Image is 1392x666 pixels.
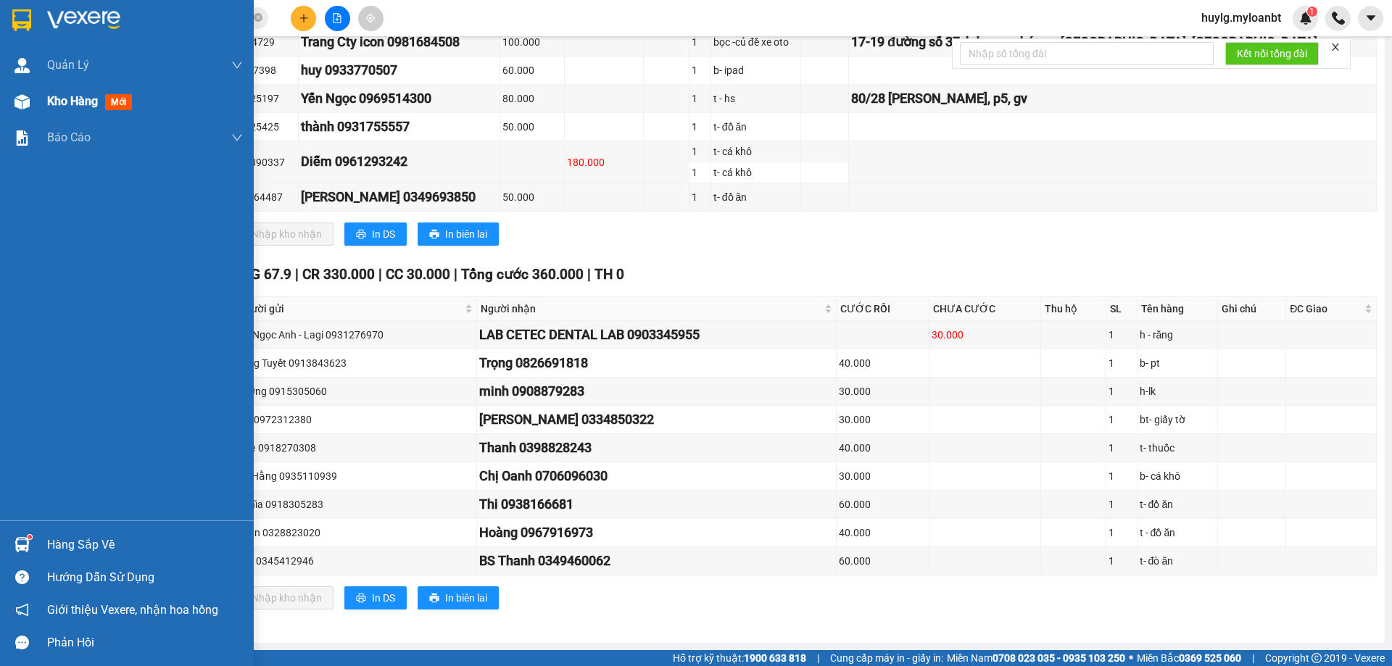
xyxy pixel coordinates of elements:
img: solution-icon [14,130,30,146]
div: b- cá khô [1140,468,1216,484]
button: printerIn biên lai [418,222,499,246]
div: 100.000 [502,34,563,50]
div: 50.000 [502,119,563,135]
img: logo-vxr [12,9,31,31]
span: printer [429,593,439,604]
div: 1 [1109,383,1135,399]
div: sơn 0345412946 [236,553,474,569]
div: [PERSON_NAME] 0349693850 [301,187,497,207]
button: downloadNhập kho nhận [224,222,333,246]
div: Hàng sắp về [47,534,243,556]
span: TH 0 [594,266,624,283]
div: LAB CETEC DENTAL LAB 0903345955 [479,325,834,345]
th: SL [1106,297,1138,321]
div: Thanh 0398828243 [479,438,834,458]
span: question-circle [15,570,29,584]
div: 1 [692,165,708,180]
strong: 0708 023 035 - 0935 103 250 [993,652,1125,664]
div: t- đồ ăn [713,119,798,135]
div: 180.000 [567,154,641,170]
div: 30.000 [932,327,1039,343]
div: t- thuốc [1140,440,1216,456]
span: Miền Bắc [1137,650,1241,666]
div: bọc -củ đề xe oto [713,34,798,50]
div: Nghĩa 0918305283 [236,496,474,512]
span: printer [429,229,439,241]
div: 40.000 [839,355,927,371]
span: plus [299,13,309,23]
div: [PERSON_NAME] 0334850322 [479,409,834,430]
span: Hỗ trợ kỹ thuật: [673,650,806,666]
div: t- đồ ăn [713,189,798,205]
div: t- đò ăn [1140,553,1216,569]
div: 1 [1109,440,1135,456]
div: b- ipad [713,62,798,78]
sup: 1 [28,535,32,539]
div: 1 [692,189,708,205]
span: printer [356,593,366,604]
span: In biên lai [445,590,487,606]
span: Người gửi [238,301,462,317]
div: hưởng 0915305060 [236,383,474,399]
div: Yến Ngọc 0969514300 [301,88,497,109]
span: caret-down [1364,12,1377,25]
span: Cung cấp máy in - giấy in: [830,650,943,666]
span: Kết nối tổng đài [1237,46,1307,62]
th: Tên hàng [1138,297,1219,321]
span: close-circle [254,13,262,22]
div: Hoàng 0967916973 [479,523,834,543]
button: aim [358,6,384,31]
sup: 1 [1307,7,1317,17]
div: b- pt [1140,355,1216,371]
div: t- cá khô [713,165,798,180]
div: bt- giấy tờ [1140,412,1216,428]
div: h-lk [1140,383,1216,399]
div: 1 [692,34,708,50]
div: minh 0908879283 [479,381,834,401]
span: | [587,266,591,283]
div: NK Ngọc Anh - Lagi 0931276970 [236,327,474,343]
div: 17-19 đường số 37, kdc vạn phúc, p. [GEOGRAPHIC_DATA], [GEOGRAPHIC_DATA] [851,32,1374,52]
div: 60.000 [502,62,563,78]
div: 30.000 [839,412,927,428]
span: printer [356,229,366,241]
div: Huệ 0918270308 [236,440,474,456]
span: | [295,266,299,283]
button: printerIn DS [344,586,407,609]
button: downloadNhập kho nhận [224,586,333,609]
div: t- cá khô [713,143,798,159]
span: CR 330.000 [302,266,375,283]
div: 1 [692,62,708,78]
th: Ghi chú [1218,297,1286,321]
span: close-circle [254,12,262,25]
div: 50.000 [502,189,563,205]
span: Quản Lý [47,56,89,74]
span: Báo cáo [47,128,91,146]
span: Người nhận [481,301,821,317]
th: Thu hộ [1041,297,1106,321]
div: t - hs [713,91,798,107]
div: Chị Oanh 0706096030 [479,466,834,486]
img: warehouse-icon [14,58,30,73]
div: 60.000 [839,553,927,569]
span: Miền Nam [947,650,1125,666]
button: caret-down [1358,6,1383,31]
div: BS Thanh 0349460062 [479,551,834,571]
img: phone-icon [1332,12,1345,25]
span: | [1252,650,1254,666]
div: t - đồ ăn [1140,525,1216,541]
span: close [1330,42,1341,52]
div: Trọng 0826691818 [479,353,834,373]
div: 60.000 [839,496,927,512]
th: CƯỚC RỒI [837,297,929,321]
div: 1 [1109,412,1135,428]
span: down [231,132,243,143]
img: icon-new-feature [1299,12,1312,25]
input: Nhập số tổng đài [960,42,1214,65]
div: Nhi 0972312380 [236,412,474,428]
div: 1 [1109,525,1135,541]
div: thành 0931755557 [301,117,497,137]
span: | [454,266,457,283]
button: printerIn DS [344,222,407,246]
div: huy 0933770507 [301,60,497,80]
